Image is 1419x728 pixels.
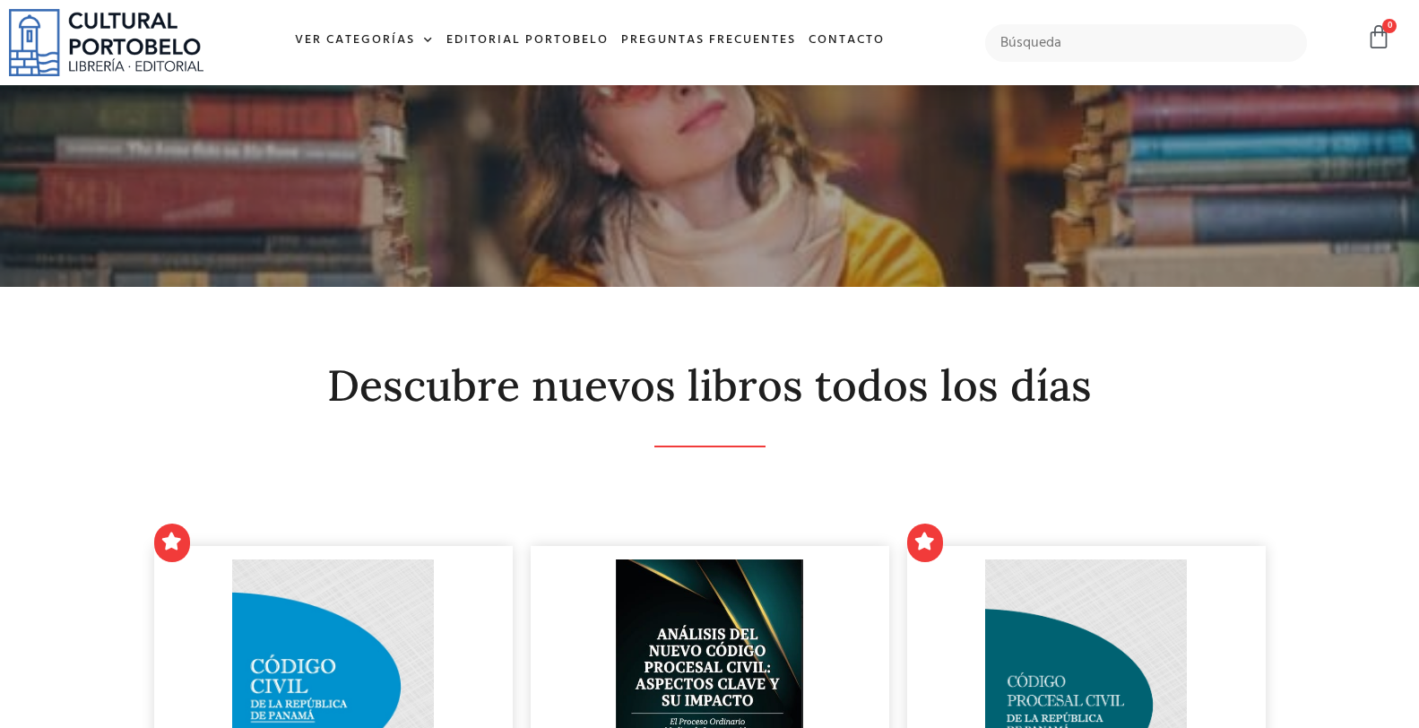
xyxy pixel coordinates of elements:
input: Búsqueda [985,24,1306,62]
a: Contacto [802,22,891,60]
a: Preguntas frecuentes [615,22,802,60]
a: Editorial Portobelo [440,22,615,60]
a: 0 [1366,24,1391,50]
h2: Descubre nuevos libros todos los días [154,362,1266,410]
a: Ver Categorías [289,22,440,60]
span: 0 [1382,19,1397,33]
